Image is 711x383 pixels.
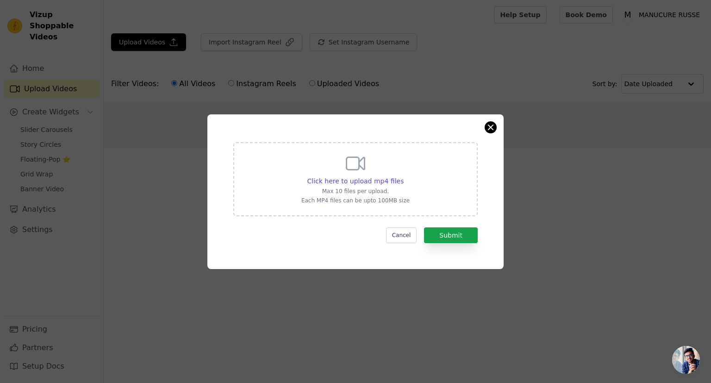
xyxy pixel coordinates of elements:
span: Click here to upload mp4 files [307,177,404,185]
p: Each MP4 files can be upto 100MB size [301,197,410,204]
button: Close modal [485,122,496,133]
button: Cancel [386,227,417,243]
button: Submit [424,227,478,243]
div: Chat öffnen [672,346,700,374]
p: Max 10 files per upload. [301,188,410,195]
